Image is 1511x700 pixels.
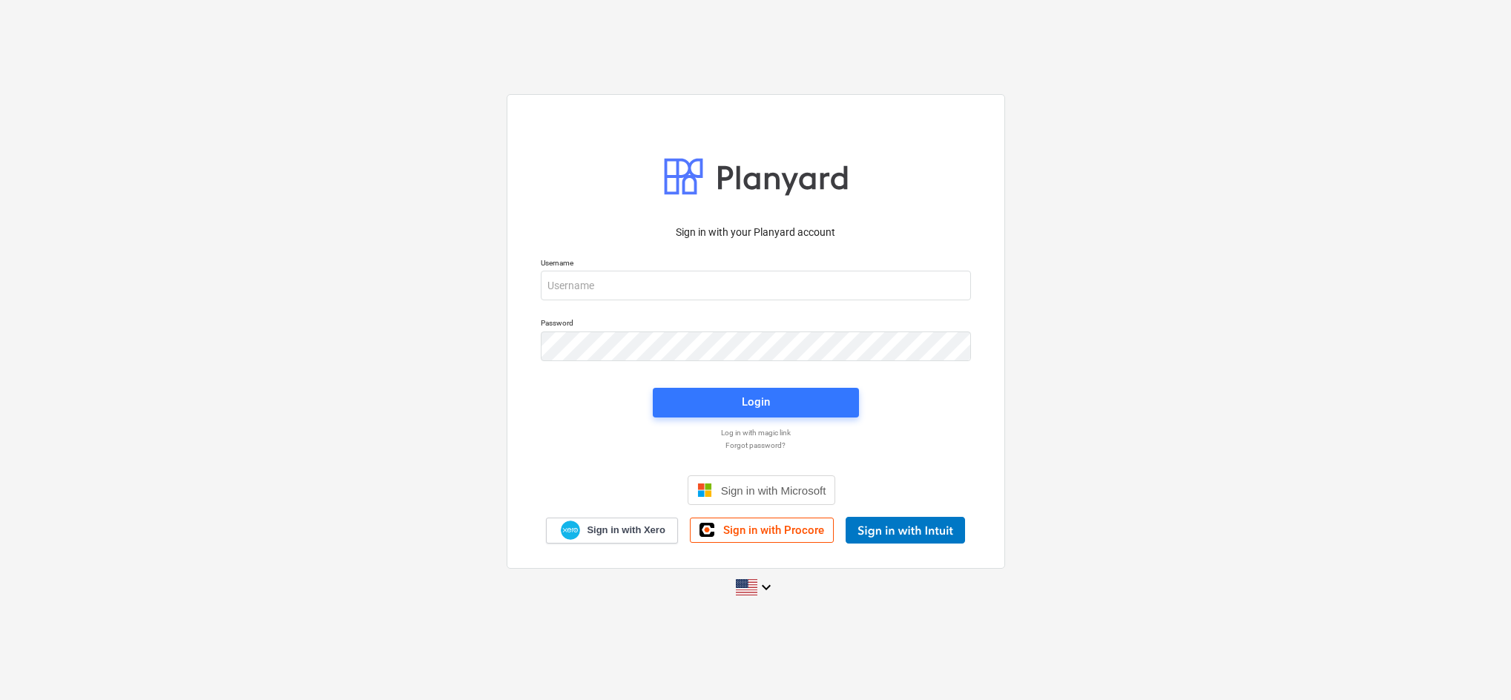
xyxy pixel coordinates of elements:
[653,388,859,417] button: Login
[541,258,971,271] p: Username
[690,518,834,543] a: Sign in with Procore
[561,521,580,541] img: Xero logo
[533,428,978,437] a: Log in with magic link
[742,392,770,412] div: Login
[757,578,775,596] i: keyboard_arrow_down
[541,271,971,300] input: Username
[541,318,971,331] p: Password
[723,524,824,537] span: Sign in with Procore
[533,440,978,450] a: Forgot password?
[546,518,678,544] a: Sign in with Xero
[697,483,712,498] img: Microsoft logo
[541,225,971,240] p: Sign in with your Planyard account
[587,524,665,537] span: Sign in with Xero
[721,484,826,497] span: Sign in with Microsoft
